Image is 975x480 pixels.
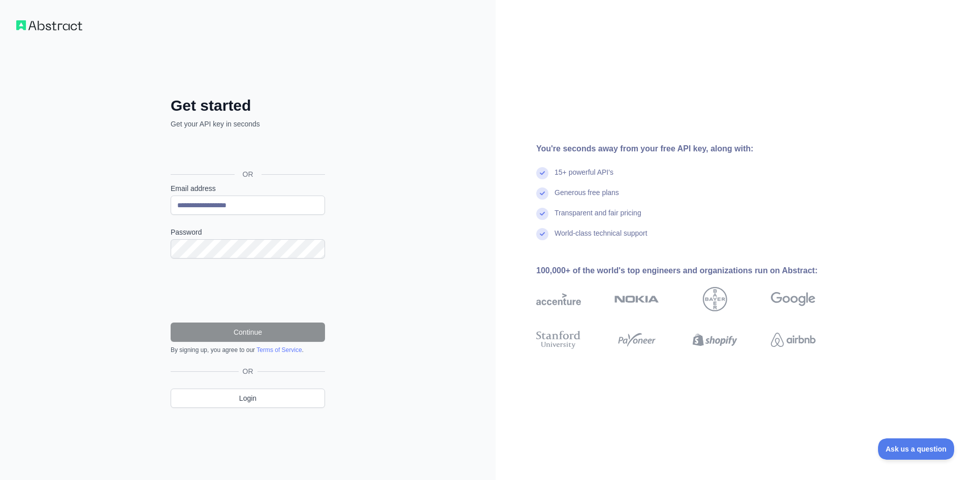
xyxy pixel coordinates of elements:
[555,228,647,248] div: World-class technical support
[555,187,619,208] div: Generous free plans
[703,287,727,311] img: bayer
[166,140,328,163] iframe: Botão "Fazer login com o Google"
[536,167,548,179] img: check mark
[256,346,302,354] a: Terms of Service
[555,167,613,187] div: 15+ powerful API's
[771,287,816,311] img: google
[171,323,325,342] button: Continue
[536,208,548,220] img: check mark
[614,287,659,311] img: nokia
[536,187,548,200] img: check mark
[771,329,816,351] img: airbnb
[239,366,257,376] span: OR
[171,389,325,408] a: Login
[171,97,325,115] h2: Get started
[878,438,955,460] iframe: Toggle Customer Support
[171,227,325,237] label: Password
[171,119,325,129] p: Get your API key in seconds
[16,20,82,30] img: Workflow
[171,346,325,354] div: By signing up, you agree to our .
[171,271,325,310] iframe: reCAPTCHA
[171,183,325,194] label: Email address
[235,169,262,179] span: OR
[536,228,548,240] img: check mark
[555,208,641,228] div: Transparent and fair pricing
[536,287,581,311] img: accenture
[536,329,581,351] img: stanford university
[536,265,848,277] div: 100,000+ of the world's top engineers and organizations run on Abstract:
[693,329,737,351] img: shopify
[614,329,659,351] img: payoneer
[536,143,848,155] div: You're seconds away from your free API key, along with:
